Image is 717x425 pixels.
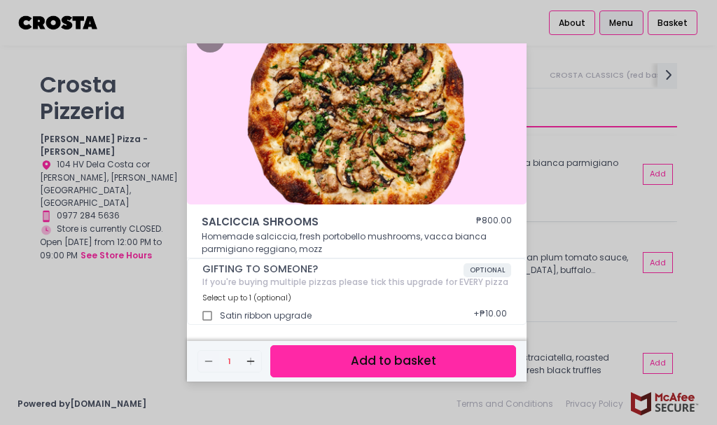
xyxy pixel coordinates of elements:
[202,292,291,303] span: Select up to 1 (optional)
[464,263,511,277] span: OPTIONAL
[270,345,516,377] button: Add to basket
[202,230,512,256] p: Homemade salciccia, fresh portobello mushrooms, vacca bianca parmigiano reggiano, mozz
[469,303,511,328] div: + ₱10.00
[202,277,511,287] div: If you're buying multiple pizzas please tick this upgrade for EVERY pizza
[187,14,527,204] img: SALCICCIA SHROOMS
[476,214,512,230] div: ₱800.00
[202,263,464,275] span: GIFTING TO SOMEONE?
[202,214,434,230] span: SALCICCIA SHROOMS
[195,31,225,43] button: Close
